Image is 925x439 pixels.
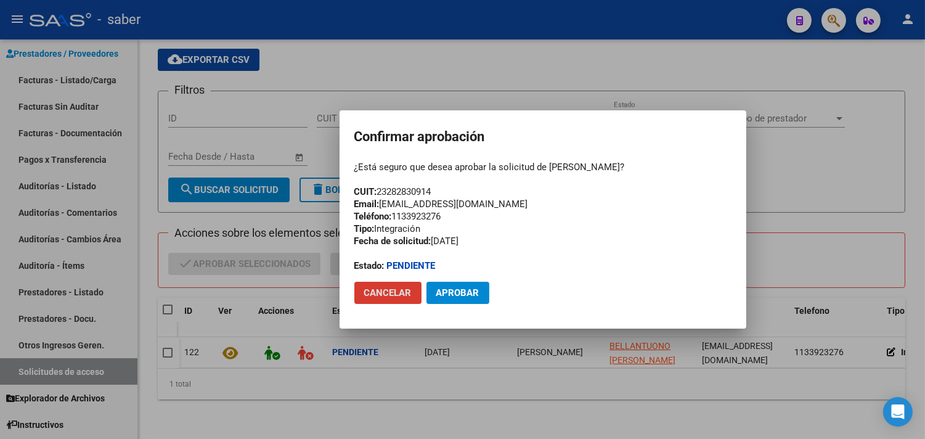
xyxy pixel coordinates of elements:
[354,282,422,304] button: Cancelar
[364,287,412,298] span: Cancelar
[436,287,479,298] span: Aprobar
[354,125,731,149] h2: Confirmar aprobación
[354,236,431,247] strong: Fecha de solicitud:
[354,223,375,234] strong: Tipo:
[354,186,377,197] strong: CUIT:
[426,282,489,304] button: Aprobar
[354,260,385,271] strong: Estado:
[883,397,913,427] div: Open Intercom Messenger
[387,260,436,271] strong: Pendiente
[354,161,731,272] div: ¿Está seguro que desea aprobar la solicitud de [PERSON_NAME]? 23282830914 [EMAIL_ADDRESS][DOMAIN_...
[354,199,380,210] strong: Email:
[354,211,392,222] strong: Teléfono:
